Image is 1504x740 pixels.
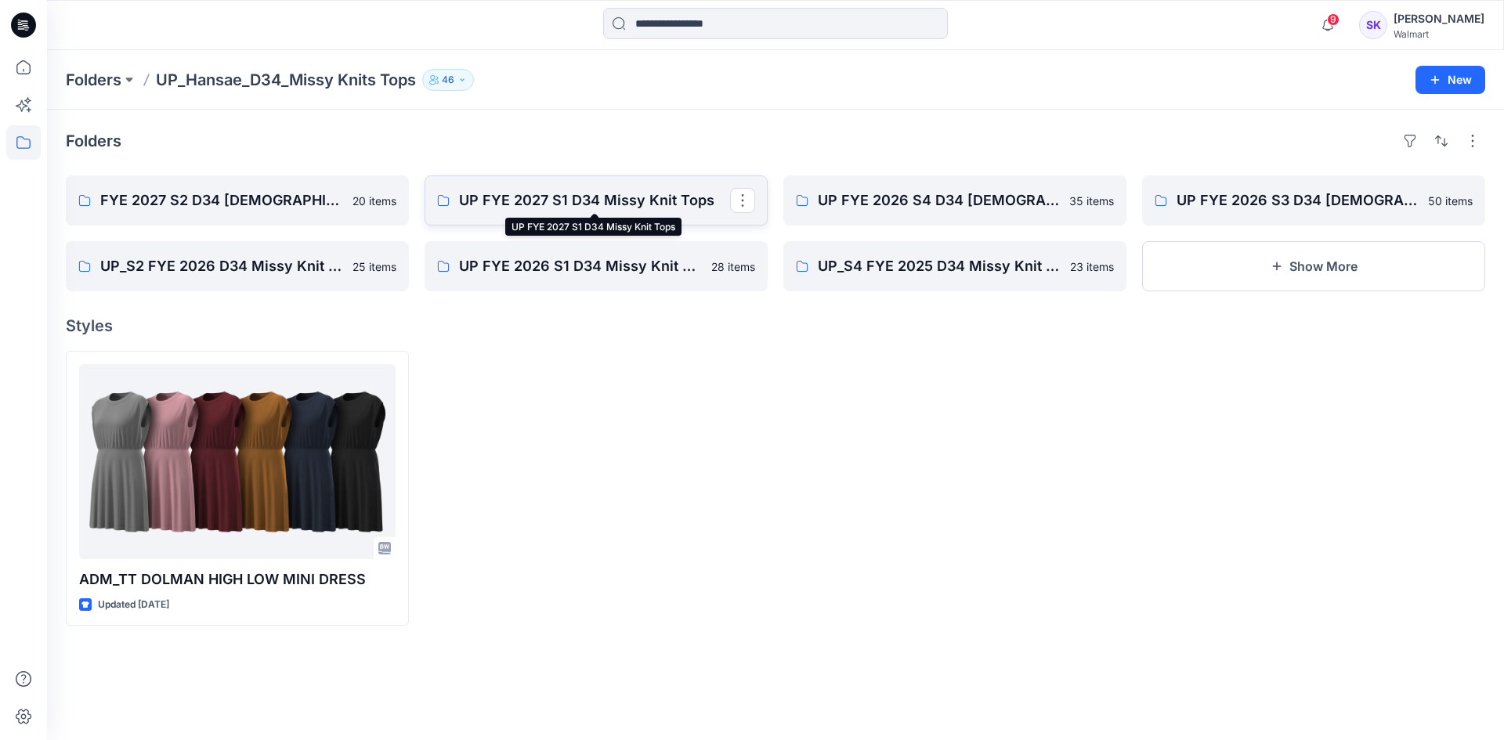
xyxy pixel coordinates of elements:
p: UP FYE 2026 S1 D34 Missy Knit Tops Hansae [459,255,702,277]
p: Updated [DATE] [98,597,169,613]
button: New [1415,66,1485,94]
div: Walmart [1394,28,1484,40]
button: Show More [1142,241,1485,291]
p: UP_S4 FYE 2025 D34 Missy Knit Tops [818,255,1061,277]
p: ADM_TT DOLMAN HIGH LOW MINI DRESS [79,569,396,590]
a: UP FYE 2026 S1 D34 Missy Knit Tops Hansae28 items [425,241,768,291]
div: SK [1359,11,1387,39]
p: 50 items [1428,193,1473,209]
a: UP FYE 2026 S3 D34 [DEMOGRAPHIC_DATA] Knit Tops Hansae50 items [1142,175,1485,226]
p: 46 [442,71,454,88]
a: FYE 2027 S2 D34 [DEMOGRAPHIC_DATA] Tops - Hansae20 items [66,175,409,226]
a: ADM_TT DOLMAN HIGH LOW MINI DRESS [79,364,396,559]
p: FYE 2027 S2 D34 [DEMOGRAPHIC_DATA] Tops - Hansae [100,190,343,211]
p: UP_S2 FYE 2026 D34 Missy Knit Tops [100,255,343,277]
button: 46 [422,69,474,91]
h4: Folders [66,132,121,150]
a: UP FYE 2027 S1 D34 Missy Knit Tops [425,175,768,226]
p: UP_Hansae_D34_Missy Knits Tops [156,69,416,91]
p: 35 items [1069,193,1114,209]
a: UP FYE 2026 S4 D34 [DEMOGRAPHIC_DATA] Knit Tops_ Hansae35 items [783,175,1126,226]
p: UP FYE 2027 S1 D34 Missy Knit Tops [459,190,730,211]
p: UP FYE 2026 S4 D34 [DEMOGRAPHIC_DATA] Knit Tops_ Hansae [818,190,1060,211]
p: 28 items [711,258,755,275]
p: 25 items [352,258,396,275]
p: 23 items [1070,258,1114,275]
a: UP_S4 FYE 2025 D34 Missy Knit Tops23 items [783,241,1126,291]
div: [PERSON_NAME] [1394,9,1484,28]
span: 9 [1327,13,1339,26]
p: 20 items [352,193,396,209]
a: Folders [66,69,121,91]
p: UP FYE 2026 S3 D34 [DEMOGRAPHIC_DATA] Knit Tops Hansae [1177,190,1419,211]
a: UP_S2 FYE 2026 D34 Missy Knit Tops25 items [66,241,409,291]
h4: Styles [66,316,1485,335]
